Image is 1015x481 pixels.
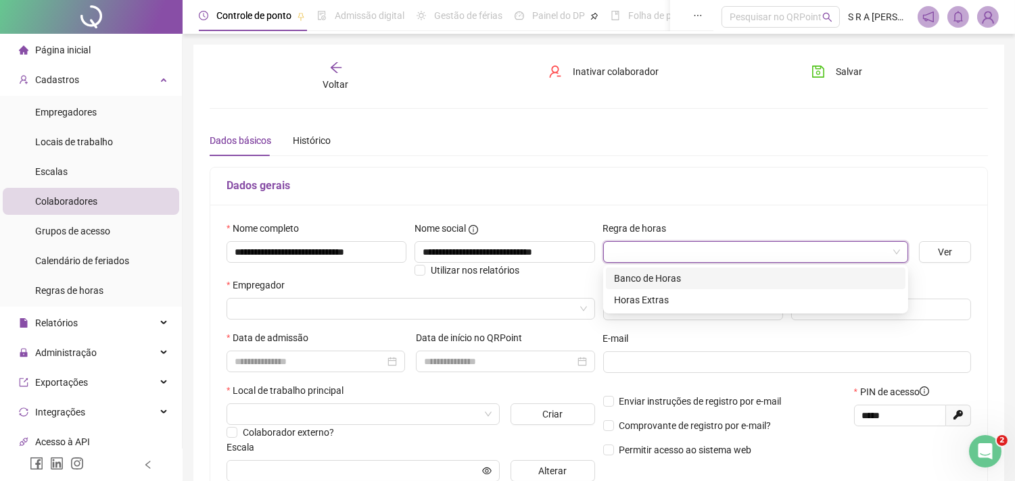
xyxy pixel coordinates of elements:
span: S R A [PERSON_NAME] [848,9,910,24]
span: facebook [30,457,43,470]
span: save [811,65,825,78]
span: Gestão de férias [434,10,502,21]
span: Admissão digital [335,10,404,21]
span: Comprovante de registro por e-mail? [619,420,772,431]
span: bell [952,11,964,23]
span: book [611,11,620,20]
div: Horas Extras [606,289,905,311]
span: PIN de acesso [860,384,929,399]
span: Acesso à API [35,436,90,447]
span: Escalas [35,166,68,177]
span: Página inicial [35,45,91,55]
span: Regras de horas [35,285,103,296]
span: api [19,437,28,447]
span: info-circle [469,225,478,234]
span: sync [19,407,28,417]
span: pushpin [590,12,598,20]
label: Local de trabalho principal [227,383,352,398]
span: Controle de ponto [216,10,291,21]
div: Dados básicos [210,133,271,148]
button: Criar [511,403,594,425]
span: pushpin [297,12,305,20]
span: eye [482,466,492,476]
span: Folha de pagamento [628,10,715,21]
span: user-add [19,75,28,84]
span: Voltar [323,79,349,90]
button: Ver [919,241,971,263]
span: linkedin [50,457,64,470]
span: Colaborador externo? [243,427,334,438]
div: Histórico [293,133,331,148]
span: lock [19,348,28,357]
span: left [143,460,153,470]
label: Escala [227,440,263,455]
span: Empregadores [35,107,97,118]
span: Calendário de feriados [35,255,129,266]
span: Painel do DP [532,10,585,21]
span: sun [417,11,426,20]
div: Banco de Horas [614,271,897,286]
div: Horas Extras [614,293,897,307]
label: Nome completo [227,221,308,236]
button: Inativar colaborador [538,61,669,82]
span: user-delete [548,65,562,78]
label: Regra de horas [603,221,676,236]
span: Criar [542,407,563,422]
iframe: Intercom live chat [969,435,1001,467]
span: Alterar [538,463,567,478]
span: Grupos de acesso [35,226,110,236]
span: clock-circle [199,11,208,20]
img: 52793 [978,7,998,27]
span: Relatórios [35,318,78,328]
span: Exportações [35,377,88,388]
span: Administração [35,347,97,358]
span: notification [922,11,935,23]
button: Salvar [801,61,872,82]
span: Utilizar nos relatórios [431,265,519,276]
span: dashboard [515,11,524,20]
span: arrow-left [329,61,343,74]
span: ellipsis [693,11,703,20]
span: Locais de trabalho [35,136,113,147]
span: Enviar instruções de registro por e-mail [619,396,782,407]
div: Banco de Horas [606,268,905,289]
span: Ver [938,245,952,259]
span: Colaboradores [35,196,97,207]
span: Cadastros [35,74,79,85]
span: file [19,318,28,328]
h5: Dados gerais [227,178,971,194]
label: Empregador [227,278,293,293]
span: Integrações [35,407,85,417]
span: file-done [317,11,327,20]
label: Data de admissão [227,330,317,345]
span: search [822,12,832,22]
span: instagram [70,457,84,470]
label: Data de início no QRPoint [416,330,531,345]
span: 2 [997,435,1008,446]
span: home [19,45,28,55]
span: info-circle [920,386,929,396]
span: Inativar colaborador [573,64,659,79]
span: Permitir acesso ao sistema web [619,445,752,455]
label: E-mail [603,331,638,346]
span: export [19,378,28,387]
span: Salvar [836,64,862,79]
span: Nome social [415,221,466,236]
